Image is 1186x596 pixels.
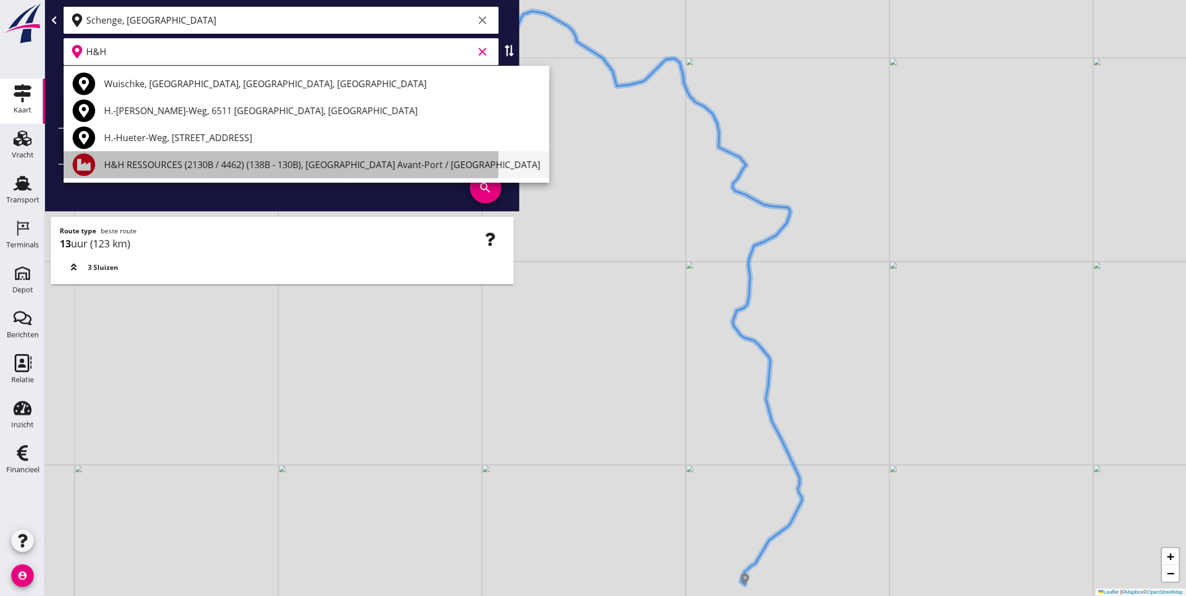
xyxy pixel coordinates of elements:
i: clear [476,45,490,58]
div: uur (123 km) [60,236,505,251]
a: Leaflet [1099,589,1119,595]
div: Kaart [14,106,32,114]
div: Terminals [6,241,39,249]
span: beste route [101,226,137,236]
a: Zoom in [1162,548,1179,565]
div: Vracht [12,151,34,159]
div: © © [1096,589,1186,596]
div: Depot [12,286,33,294]
strong: 13 [60,237,71,250]
div: Berichten [7,331,39,338]
span: 3 Sluizen [88,263,118,273]
div: Financieel [6,466,39,473]
span: | [1121,589,1122,595]
input: Vertrekpunt [86,11,474,29]
span: + [1167,549,1175,563]
div: H.-[PERSON_NAME]-Weg, 6511 [GEOGRAPHIC_DATA], [GEOGRAPHIC_DATA] [104,104,540,118]
div: H.-Hueter-Weg, [STREET_ADDRESS] [104,131,540,145]
i: clear [476,13,490,27]
div: Wuischke, [GEOGRAPHIC_DATA], [GEOGRAPHIC_DATA], [GEOGRAPHIC_DATA] [104,77,540,91]
strong: Route type [60,226,96,236]
img: Marker [740,574,751,585]
a: Zoom out [1162,565,1179,582]
i: account_circle [11,565,34,587]
a: OpenStreetMap [1147,589,1183,595]
img: logo-small.a267ee39.svg [2,3,43,44]
a: Mapbox [1126,589,1144,595]
div: Inzicht [11,421,34,428]
div: Relatie [11,376,34,383]
div: Transport [6,196,39,204]
span: − [1167,566,1175,580]
i: search [470,172,502,204]
input: Bestemming [86,43,474,61]
div: H&H RESSOURCES (2130B / 4462) (138B - 130B), [GEOGRAPHIC_DATA] Avant-Port / [GEOGRAPHIC_DATA] [104,158,540,171]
